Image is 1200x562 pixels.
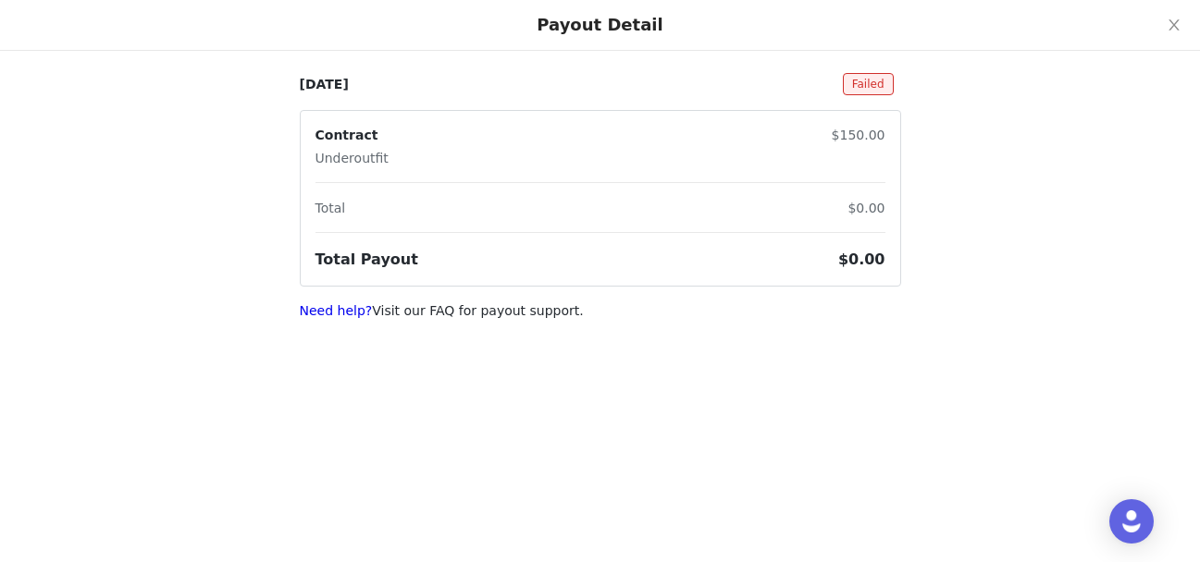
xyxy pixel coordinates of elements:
[315,126,389,145] p: Contract
[315,149,389,168] p: Underoutfit
[1109,499,1154,544] div: Open Intercom Messenger
[1167,18,1181,32] i: icon: close
[832,128,885,142] span: $150.00
[315,199,346,218] p: Total
[300,303,373,318] a: Need help?
[838,250,885,268] span: $0.00
[843,73,894,95] span: Failed
[300,301,901,321] p: Visit our FAQ for payout support.
[315,249,418,271] h3: Total Payout
[537,15,662,35] div: Payout Detail
[300,75,349,94] p: [DATE]
[847,201,885,215] span: $0.00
